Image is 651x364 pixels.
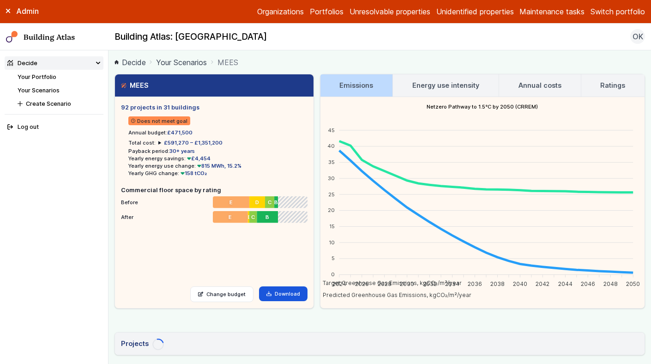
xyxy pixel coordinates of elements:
span: E [229,213,232,221]
button: Log out [5,121,104,134]
tspan: 2028 [377,280,391,287]
span: OK [633,31,643,42]
summary: £591,270 – £1,351,200 [158,139,223,146]
tspan: 2042 [536,280,549,287]
h3: Ratings [600,80,625,91]
tspan: 2032 [422,280,436,287]
span: Target Greenhouse Gas Emissions, kgCO₂/m²/year [316,279,462,286]
a: Download [259,286,307,301]
span: C [251,213,255,221]
span: Does not meet goal [128,116,191,125]
tspan: 2038 [490,280,505,287]
span: £471,500 [167,129,193,136]
span: D [248,213,249,221]
li: Before [121,194,307,206]
tspan: 45 [327,127,334,133]
a: Annual costs [499,74,581,97]
a: Portfolios [310,6,344,17]
tspan: 15 [329,223,334,230]
a: Your Scenarios [18,87,60,94]
tspan: 35 [328,159,334,165]
a: Ratings [581,74,645,97]
div: Decide [7,59,37,67]
tspan: 0 [331,271,334,278]
span: £4,454 [186,155,211,162]
tspan: 2030 [400,280,414,287]
span: MEES [217,57,238,68]
li: Payback period: [128,147,307,155]
tspan: 2040 [513,280,527,287]
tspan: 2050 [626,280,640,287]
h5: Commercial floor space by rating [121,186,307,194]
tspan: 2048 [603,280,617,287]
h3: Energy use intensity [412,80,479,91]
tspan: 25 [328,191,334,197]
span: B [265,213,269,221]
h3: Projects [121,339,149,349]
a: Maintenance tasks [519,6,585,17]
tspan: 10 [328,239,334,245]
a: Decide [115,57,146,68]
li: Yearly GHG change: [128,170,307,177]
span: E [229,199,233,206]
h4: Netzero Pathway to 1.5°C by 2050 (CRREM) [320,97,645,116]
a: Organizations [257,6,304,17]
a: Energy use intensity [393,74,499,97]
tspan: 5 [331,255,334,261]
tspan: 2034 [445,280,459,287]
a: Emissions [320,74,393,97]
h3: Annual costs [518,80,561,91]
li: Yearly energy savings: [128,155,307,162]
h3: Emissions [339,80,373,91]
a: Unresolvable properties [350,6,430,17]
a: Your Portfolio [18,73,56,80]
span: 30+ years [169,148,195,154]
li: After [121,209,307,221]
summary: Decide [5,56,104,70]
span: 815 MWh, 15.2% [196,163,242,169]
span: C [268,199,271,206]
h2: Building Atlas: [GEOGRAPHIC_DATA] [115,31,267,43]
li: Annual budget: [128,129,307,136]
button: OK [630,29,645,44]
span: 158 tCO₂ [179,170,207,176]
span: B [274,199,278,206]
button: Create Scenario [15,97,103,110]
tspan: 20 [327,207,334,213]
li: Yearly energy use change: [128,162,307,170]
img: main-0bbd2752.svg [6,31,18,43]
tspan: 2046 [580,280,595,287]
span: Predicted Greenhouse Gas Emissions, kgCO₂/m²/year [316,291,471,298]
tspan: 2024 [332,280,346,287]
a: Projects [115,333,645,355]
a: Your Scenarios [156,57,207,68]
tspan: 40 [327,143,334,149]
tspan: 30 [327,175,334,181]
span: £591,270 – £1,351,200 [164,140,223,146]
a: Unidentified properties [436,6,514,17]
tspan: 2026 [355,280,368,287]
h5: 92 projects in 31 buildings [121,103,307,112]
h3: MEES [121,80,149,91]
tspan: 2036 [468,280,482,287]
button: Switch portfolio [591,6,645,17]
h6: Total cost: [128,139,156,146]
span: D [255,199,259,206]
a: Change budget [190,286,253,302]
tspan: 2044 [558,280,572,287]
